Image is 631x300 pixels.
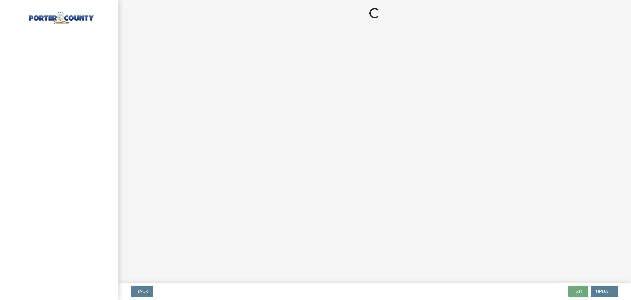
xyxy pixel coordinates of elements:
span: Back [136,289,148,294]
button: Update [591,286,618,297]
span: Update [596,289,613,294]
img: Porter County, Indiana [13,7,108,25]
button: Back [131,286,153,297]
button: Exit [568,286,588,297]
